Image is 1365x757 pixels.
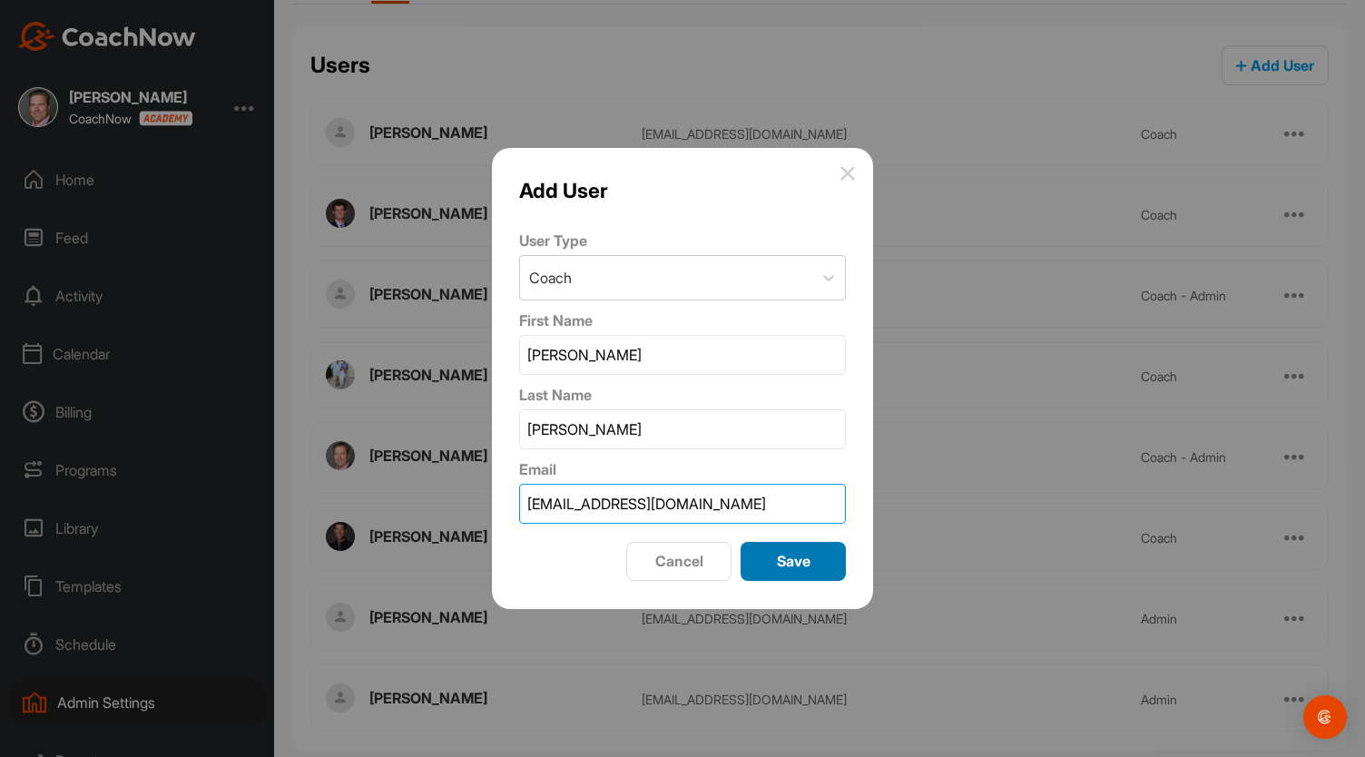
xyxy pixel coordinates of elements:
[741,542,846,581] button: Save
[519,175,608,206] h2: Add User
[519,458,846,480] label: Email
[519,230,846,251] label: User Type
[1303,695,1347,739] div: Open Intercom Messenger
[777,552,810,570] span: Save
[840,166,855,181] img: info
[626,542,732,581] button: Cancel
[655,552,703,570] span: Cancel
[519,384,846,406] label: Last Name
[529,267,572,289] div: Coach
[519,310,846,331] label: First Name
